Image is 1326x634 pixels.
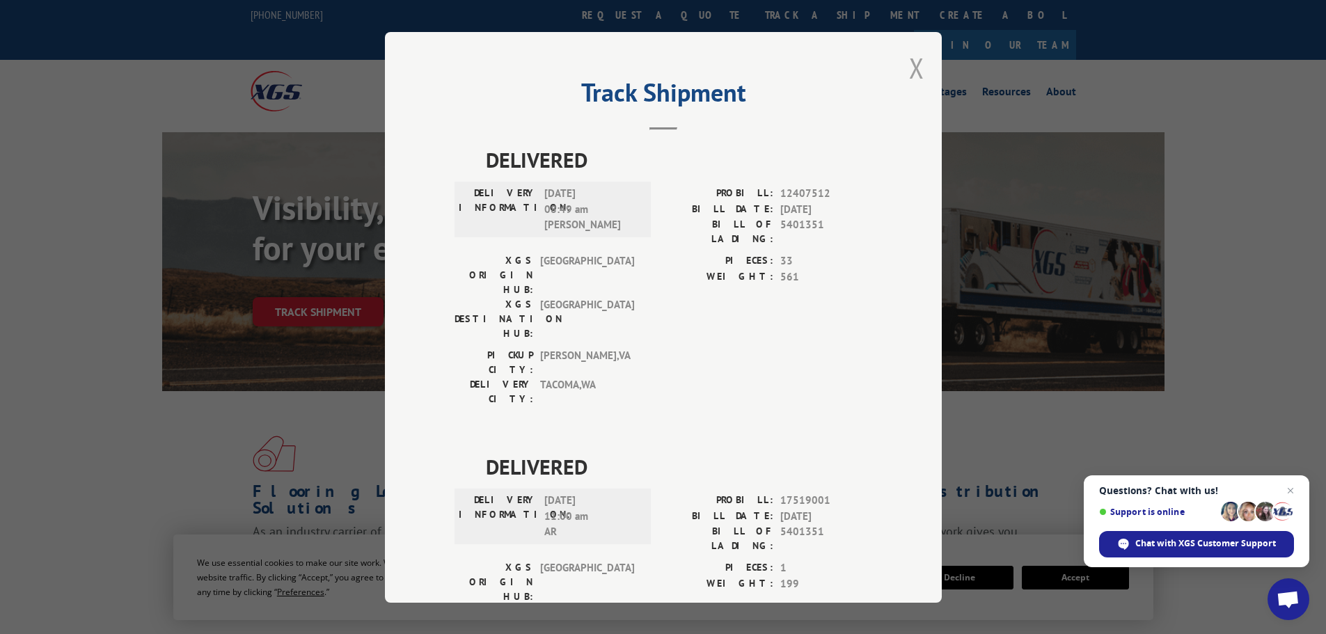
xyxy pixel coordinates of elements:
span: 5401351 [780,524,872,553]
span: 561 [780,269,872,285]
span: Questions? Chat with us! [1099,485,1294,496]
span: [DATE] [780,201,872,217]
span: [GEOGRAPHIC_DATA] [540,297,634,341]
label: DELIVERY CITY: [455,377,533,406]
span: DELIVERED [486,451,872,482]
span: Chat with XGS Customer Support [1135,537,1276,550]
h2: Track Shipment [455,83,872,109]
label: PROBILL: [663,493,773,509]
label: DELIVERY INFORMATION: [459,493,537,540]
label: DELIVERY INFORMATION: [459,186,537,233]
label: XGS DESTINATION HUB: [455,297,533,341]
label: XGS ORIGIN HUB: [455,560,533,604]
label: BILL DATE: [663,508,773,524]
label: BILL OF LADING: [663,524,773,553]
span: Support is online [1099,507,1216,517]
span: [GEOGRAPHIC_DATA] [540,253,634,297]
label: PICKUP CITY: [455,348,533,377]
span: 1 [780,560,872,576]
label: BILL DATE: [663,201,773,217]
label: PIECES: [663,253,773,269]
span: [PERSON_NAME] , VA [540,348,634,377]
span: 17519001 [780,493,872,509]
label: PIECES: [663,560,773,576]
span: [DATE] 08:49 am [PERSON_NAME] [544,186,638,233]
label: WEIGHT: [663,269,773,285]
span: 5401351 [780,217,872,246]
span: [DATE] 11:00 am AR [544,493,638,540]
label: PROBILL: [663,186,773,202]
span: TACOMA , WA [540,377,634,406]
div: Chat with XGS Customer Support [1099,531,1294,557]
span: Close chat [1282,482,1299,499]
label: WEIGHT: [663,576,773,592]
label: BILL OF LADING: [663,217,773,246]
div: Open chat [1268,578,1309,620]
span: DELIVERED [486,144,872,175]
span: 12407512 [780,186,872,202]
span: [GEOGRAPHIC_DATA] [540,560,634,604]
span: 199 [780,576,872,592]
span: [DATE] [780,508,872,524]
span: 33 [780,253,872,269]
label: XGS ORIGIN HUB: [455,253,533,297]
button: Close modal [909,49,924,86]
